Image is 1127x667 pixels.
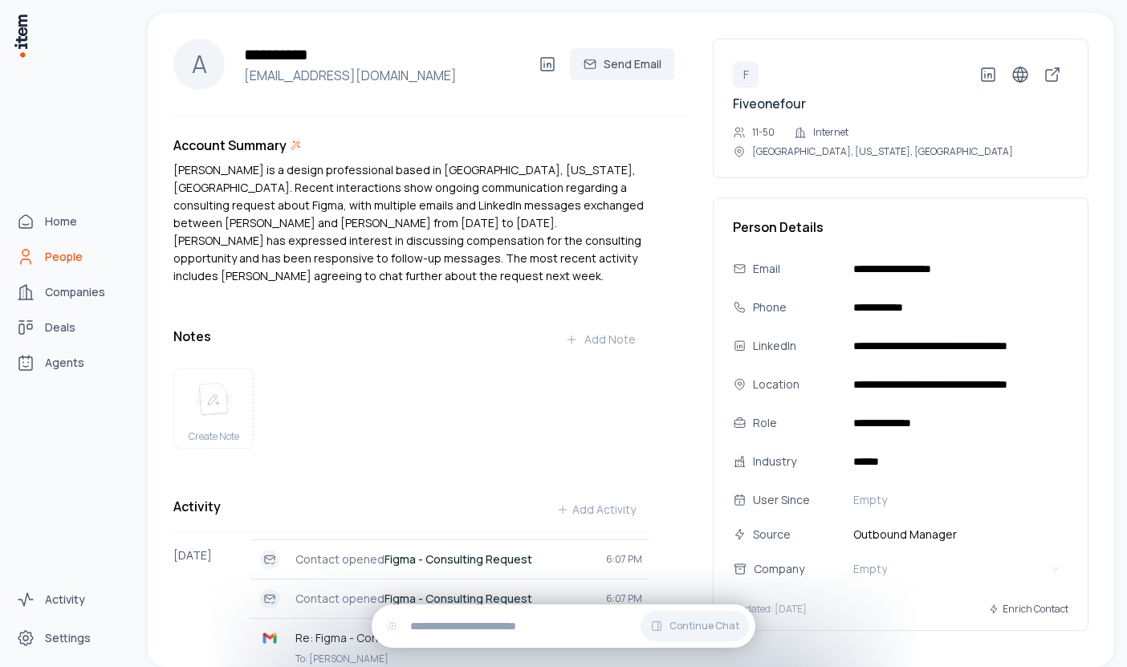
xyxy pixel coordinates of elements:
p: 11-50 [752,126,775,139]
p: Updated: [DATE] [733,603,807,616]
img: gmail logo [262,630,278,646]
p: Re: Figma - Consulting Request [295,630,596,646]
p: Contact opened [295,551,593,567]
div: Continue Chat [372,604,755,648]
a: People [10,241,132,273]
p: Internet [813,126,848,139]
h3: Activity [173,497,221,516]
span: Agents [45,355,84,371]
strong: Figma - Consulting Request [384,551,532,567]
a: Companies [10,276,132,308]
div: Role [753,414,840,432]
div: User Since [753,491,840,509]
p: [PERSON_NAME] is a design professional based in [GEOGRAPHIC_DATA], [US_STATE], [GEOGRAPHIC_DATA].... [173,161,649,285]
div: LinkedIn [753,337,840,355]
div: Add Note [565,331,636,348]
div: Location [753,376,840,393]
span: Empty [853,492,887,508]
p: [GEOGRAPHIC_DATA], [US_STATE], [GEOGRAPHIC_DATA] [752,145,1013,158]
h3: Person Details [733,218,1068,237]
button: Empty [847,487,1068,513]
span: Activity [45,592,85,608]
button: Enrich Contact [988,595,1068,624]
button: Empty [847,556,1068,582]
span: Outbound Manager [847,526,1068,543]
a: Agents [10,347,132,379]
h3: Account Summary [173,136,287,155]
span: Home [45,214,77,230]
span: Companies [45,284,105,300]
div: Phone [753,299,840,316]
button: create noteCreate Note [173,368,254,449]
div: Source [753,526,840,543]
a: Deals [10,311,132,344]
div: A [173,39,225,90]
a: Activity [10,584,132,616]
div: Company [754,560,856,578]
span: Settings [45,630,91,646]
img: create note [194,382,233,417]
p: Contact opened [295,591,593,607]
a: Settings [10,622,132,654]
button: Add Activity [543,494,649,526]
h4: [EMAIL_ADDRESS][DOMAIN_NAME] [238,66,531,85]
button: Add Note [552,323,649,356]
button: Continue Chat [641,611,749,641]
span: Create Note [189,430,239,443]
div: Email [753,260,840,278]
h3: Notes [173,327,211,346]
img: Item Brain Logo [13,13,29,59]
span: Continue Chat [669,620,739,632]
span: Deals [45,319,75,336]
div: Industry [753,453,840,470]
span: 6:07 PM [606,592,642,605]
button: Send Email [570,48,674,80]
span: 6:07 PM [606,553,642,566]
span: Empty [853,561,887,577]
a: Fiveonefour [733,95,806,112]
a: Home [10,205,132,238]
strong: Figma - Consulting Request [384,591,532,606]
div: F [733,62,759,87]
span: People [45,249,83,265]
